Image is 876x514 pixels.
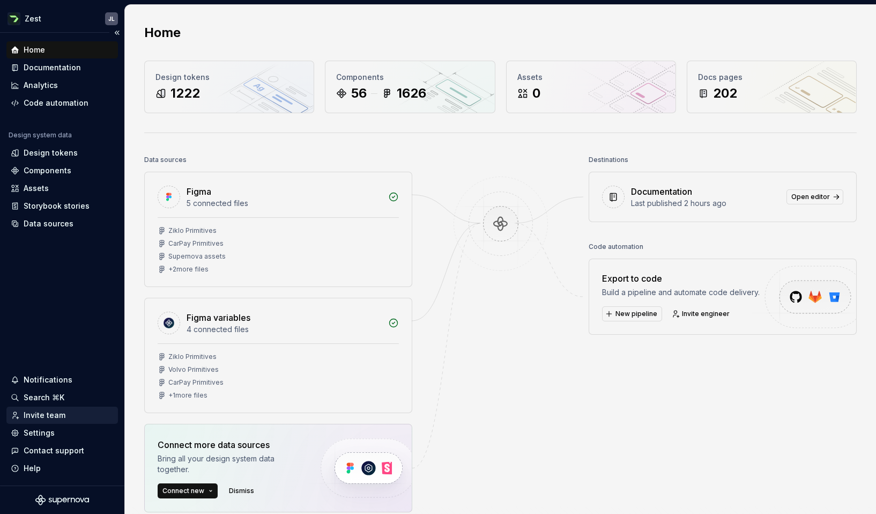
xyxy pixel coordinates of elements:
button: Collapse sidebar [109,25,124,40]
div: 1626 [397,85,426,102]
div: Connect more data sources [158,438,302,451]
div: Figma [187,185,211,198]
span: Connect new [162,487,204,495]
div: Build a pipeline and automate code delivery. [602,287,760,298]
div: Export to code [602,272,760,285]
div: Notifications [24,375,72,385]
h2: Home [144,24,181,41]
svg: Supernova Logo [35,495,89,505]
button: New pipeline [602,306,662,321]
div: Data sources [144,152,187,167]
a: Invite team [6,407,118,424]
a: Design tokens [6,144,118,161]
a: Figma variables4 connected filesZiklo PrimitivesVolvo PrimitivesCarPay Primitives+1more files [144,298,412,413]
a: Components561626 [325,61,495,113]
div: Destinations [589,152,628,167]
div: Last published 2 hours ago [631,198,780,209]
div: Contact support [24,445,84,456]
div: Code automation [24,98,88,108]
button: Connect new [158,483,218,498]
div: Docs pages [698,72,845,83]
button: Help [6,460,118,477]
div: Ziklo Primitives [168,353,217,361]
span: Dismiss [229,487,254,495]
a: Settings [6,424,118,442]
div: Documentation [24,62,81,73]
div: 56 [351,85,367,102]
span: Open editor [791,193,830,201]
div: + 1 more files [168,391,207,400]
img: 845e64b5-cf6c-40e8-a5f3-aaa2a69d7a99.png [8,12,20,25]
div: Supernova assets [168,252,226,261]
button: Notifications [6,371,118,388]
div: 0 [532,85,540,102]
div: Storybook stories [24,201,90,211]
div: JL [108,14,115,23]
a: Data sources [6,215,118,232]
div: Home [24,45,45,55]
div: Figma variables [187,311,250,324]
div: 5 connected files [187,198,382,209]
div: Bring all your design system data together. [158,453,302,475]
a: Components [6,162,118,179]
div: Invite team [24,410,65,421]
div: + 2 more files [168,265,209,274]
button: Dismiss [224,483,259,498]
button: ZestJL [2,7,122,30]
div: Code automation [589,239,643,254]
a: Assets [6,180,118,197]
div: Search ⌘K [24,392,64,403]
div: 1222 [170,85,200,102]
a: Invite engineer [669,306,734,321]
div: 4 connected files [187,324,382,335]
a: Code automation [6,94,118,112]
div: Documentation [631,185,692,198]
a: Analytics [6,77,118,94]
a: Figma5 connected filesZiklo PrimitivesCarPay PrimitivesSupernova assets+2more files [144,172,412,287]
div: Design tokens [24,148,78,158]
a: Documentation [6,59,118,76]
div: Assets [24,183,49,194]
div: Components [24,165,71,176]
div: Volvo Primitives [168,365,219,374]
div: Zest [25,13,41,24]
div: Ziklo Primitives [168,226,217,235]
div: Data sources [24,218,73,229]
span: Invite engineer [682,310,730,318]
div: Help [24,463,41,474]
div: Assets [517,72,665,83]
div: Design tokens [155,72,303,83]
a: Home [6,41,118,58]
div: 202 [713,85,737,102]
a: Open editor [786,189,843,204]
div: Settings [24,428,55,438]
button: Contact support [6,442,118,459]
a: Storybook stories [6,197,118,215]
div: Design system data [9,131,72,139]
a: Design tokens1222 [144,61,314,113]
div: Analytics [24,80,58,91]
span: New pipeline [615,310,657,318]
div: CarPay Primitives [168,239,224,248]
button: Search ⌘K [6,389,118,406]
a: Assets0 [506,61,676,113]
div: Components [336,72,484,83]
a: Docs pages202 [687,61,857,113]
div: CarPay Primitives [168,378,224,387]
